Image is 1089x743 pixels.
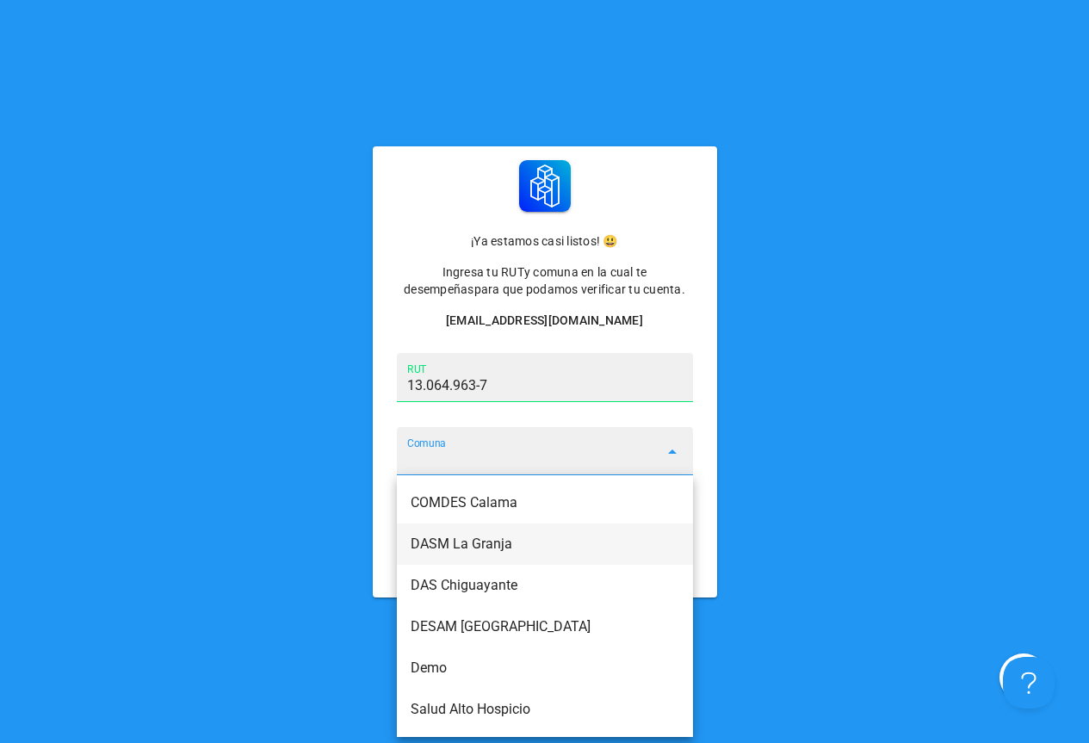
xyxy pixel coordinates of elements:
div: DASM La Granja [411,536,679,552]
div: Demo [411,659,679,676]
div: DESAM [GEOGRAPHIC_DATA] [411,618,679,635]
p: Ingresa tu RUT para que podamos verificar tu cuenta. [397,263,693,298]
p: ¡Ya estamos casi listos! 😃 [397,232,693,250]
div: COMDES Calama [411,494,679,511]
div: DAS Chiguayante [411,577,679,593]
div: [EMAIL_ADDRESS][DOMAIN_NAME] [397,312,693,329]
label: Comuna [407,437,446,450]
iframe: Help Scout Beacon - Open [1003,657,1055,709]
span: y comuna en la cual te desempeñas [404,265,647,296]
div: Salud Alto Hospicio [411,701,679,717]
label: RUT [407,363,427,376]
